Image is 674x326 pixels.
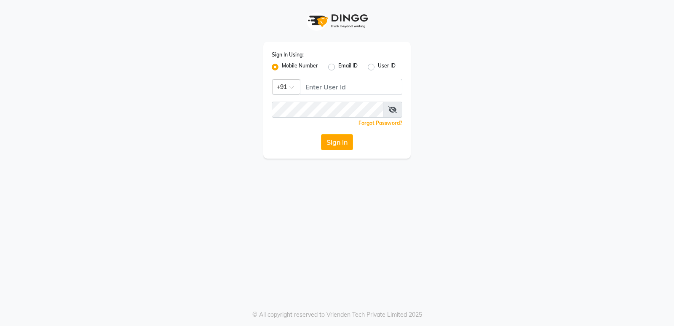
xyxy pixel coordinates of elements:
input: Username [272,102,383,118]
label: Email ID [338,62,358,72]
label: Sign In Using: [272,51,304,59]
input: Username [300,79,402,95]
img: logo1.svg [303,8,371,33]
label: User ID [378,62,396,72]
button: Sign In [321,134,353,150]
label: Mobile Number [282,62,318,72]
a: Forgot Password? [358,120,402,126]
